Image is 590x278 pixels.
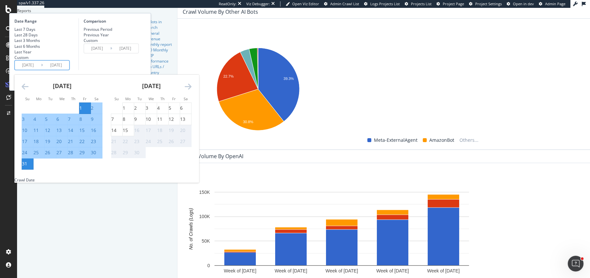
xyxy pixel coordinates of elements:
[202,238,210,244] text: 50K
[180,127,185,134] div: 20
[224,268,256,273] text: Week of [DATE]
[134,147,146,158] td: Not available. Tuesday, September 30, 2025
[443,1,464,6] span: Project Page
[111,149,116,156] div: 28
[68,138,73,145] div: 21
[83,96,87,101] small: Fr
[169,114,180,125] td: Choose Friday, September 12, 2025 as your check-in date. It’s available.
[134,149,139,156] div: 30
[14,49,31,55] div: Last Year
[91,138,96,145] div: 23
[405,1,432,7] a: Projects List
[91,114,102,125] td: Selected. Saturday, August 9, 2025
[91,102,102,114] td: Selected. Saturday, August 2, 2025
[33,147,45,158] td: Selected. Monday, August 25, 2025
[123,136,134,147] td: Not available. Monday, September 22, 2025
[123,149,128,156] div: 29
[84,44,110,53] input: Start Date
[125,96,131,101] small: Mo
[157,125,169,136] td: Not available. Thursday, September 18, 2025
[22,136,33,147] td: Selected. Sunday, August 17, 2025
[169,105,171,111] div: 5
[14,49,40,55] div: Last Year
[219,1,236,7] div: ReadOnly:
[539,1,565,7] a: Admin Page
[145,47,173,53] div: SEO Monthly
[172,96,176,101] small: Fr
[56,116,59,122] div: 6
[111,114,123,125] td: Choose Sunday, September 7, 2025 as your check-in date. It’s available.
[246,1,270,7] div: Viz Debugger:
[45,127,50,134] div: 12
[134,138,139,145] div: 23
[91,116,93,122] div: 9
[71,96,75,101] small: Th
[14,27,35,32] div: Last 7 Days
[188,208,193,250] text: No. of Crawls (Logs)
[157,105,160,111] div: 4
[145,64,173,81] div: Top URLs / Country dashboard
[134,114,146,125] td: Choose Tuesday, September 9, 2025 as your check-in date. It’s available.
[180,125,192,136] td: Not available. Saturday, September 20, 2025
[22,160,27,167] div: 31
[17,8,177,13] div: Reports
[157,102,169,114] td: Choose Thursday, September 4, 2025 as your check-in date. It’s available.
[123,105,125,111] div: 1
[199,214,210,219] text: 100K
[146,102,157,114] td: Choose Wednesday, September 3, 2025 as your check-in date. It’s available.
[33,138,39,145] div: 18
[145,53,173,64] a: SERP Performance
[111,127,116,134] div: 14
[134,116,137,122] div: 9
[123,127,128,134] div: 15
[48,96,52,101] small: Tu
[112,44,138,53] input: End Date
[68,147,79,158] td: Selected. Thursday, August 28, 2025
[33,136,45,147] td: Selected. Monday, August 18, 2025
[568,256,583,271] iframe: Intercom live chat
[43,61,69,70] input: End Date
[91,125,102,136] td: Selected. Saturday, August 16, 2025
[53,82,71,90] strong: [DATE]
[91,136,102,147] td: Selected. Saturday, August 23, 2025
[180,102,192,114] td: Choose Saturday, September 6, 2025 as your check-in date. It’s available.
[286,1,319,7] a: Open Viz Editor
[145,19,173,30] a: AI Bots in Search
[56,136,68,147] td: Selected. Wednesday, August 20, 2025
[134,102,146,114] td: Choose Tuesday, September 2, 2025 as your check-in date. It’s available.
[411,1,432,6] span: Projects List
[14,38,40,43] div: Last 3 Months
[111,116,114,122] div: 7
[157,136,169,147] td: Not available. Thursday, September 25, 2025
[183,44,334,136] div: A chart.
[180,136,192,147] td: Not available. Saturday, September 27, 2025
[199,189,210,195] text: 150K
[79,125,91,136] td: Selected. Friday, August 15, 2025
[149,96,154,101] small: We
[185,83,192,91] div: Move forward to switch to the next month.
[370,1,400,6] span: Logs Projects List
[79,136,91,147] td: Selected. Friday, August 22, 2025
[142,82,161,90] strong: [DATE]
[145,30,173,36] a: General
[134,136,146,147] td: Not available. Tuesday, September 23, 2025
[180,105,183,111] div: 6
[513,1,534,6] span: Open in dev
[134,125,146,136] td: Not available. Tuesday, September 16, 2025
[68,127,73,134] div: 14
[84,18,141,24] div: Comparison
[146,136,157,147] td: Not available. Wednesday, September 24, 2025
[145,36,173,47] div: Revenue Monthly report
[324,1,359,7] a: Admin Crawl List
[22,138,27,145] div: 17
[84,38,112,43] div: Custom
[14,27,40,32] div: Last 7 Days
[146,125,157,136] td: Not available. Wednesday, September 17, 2025
[207,263,210,268] text: 0
[14,44,40,49] div: Last 6 Months
[68,125,79,136] td: Selected. Thursday, August 14, 2025
[79,127,85,134] div: 15
[475,1,502,6] span: Project Settings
